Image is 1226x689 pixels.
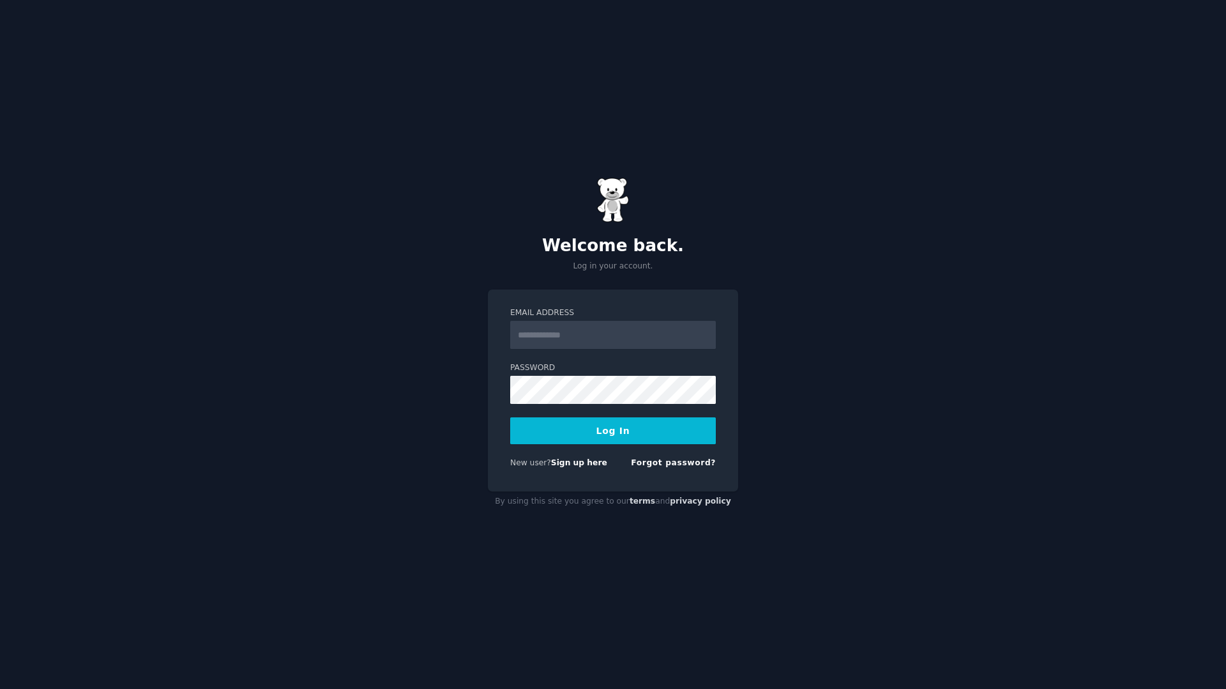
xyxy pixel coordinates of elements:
[597,178,629,222] img: Gummy Bear
[488,236,738,256] h2: Welcome back.
[488,492,738,512] div: By using this site you agree to our and
[670,497,731,506] a: privacy policy
[488,261,738,272] p: Log in your account.
[510,458,551,467] span: New user?
[510,307,716,319] label: Email Address
[551,458,607,467] a: Sign up here
[630,497,655,506] a: terms
[631,458,716,467] a: Forgot password?
[510,362,716,374] label: Password
[510,417,716,444] button: Log In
